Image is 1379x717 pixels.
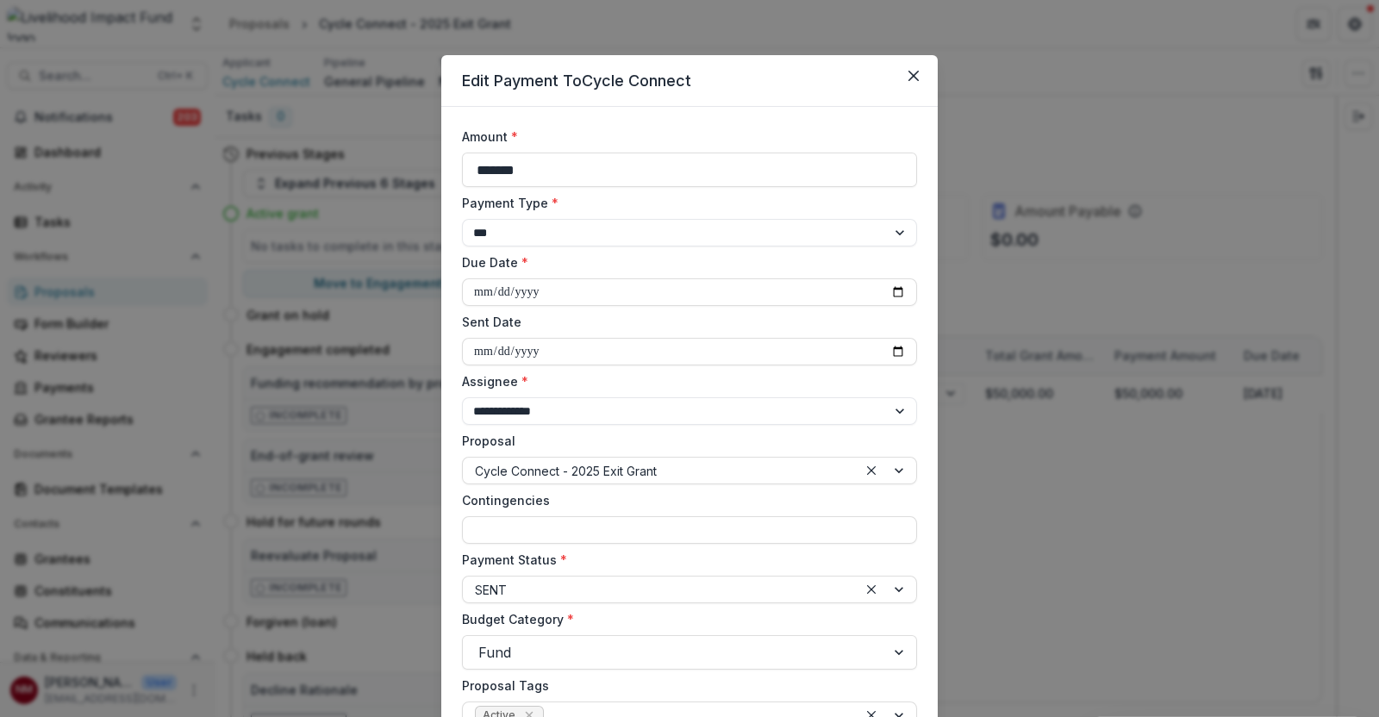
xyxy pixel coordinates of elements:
label: Sent Date [462,313,907,331]
label: Contingencies [462,491,907,509]
button: Close [900,62,927,90]
label: Budget Category [462,610,907,628]
label: Due Date [462,253,907,271]
label: Payment Type [462,194,907,212]
label: Proposal [462,432,907,450]
label: Payment Status [462,551,907,569]
label: Amount [462,128,907,146]
label: Proposal Tags [462,676,907,695]
div: Clear selected options [861,460,882,481]
label: Assignee [462,372,907,390]
header: Edit Payment To Cycle Connect [441,55,938,107]
div: Clear selected options [861,579,882,600]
